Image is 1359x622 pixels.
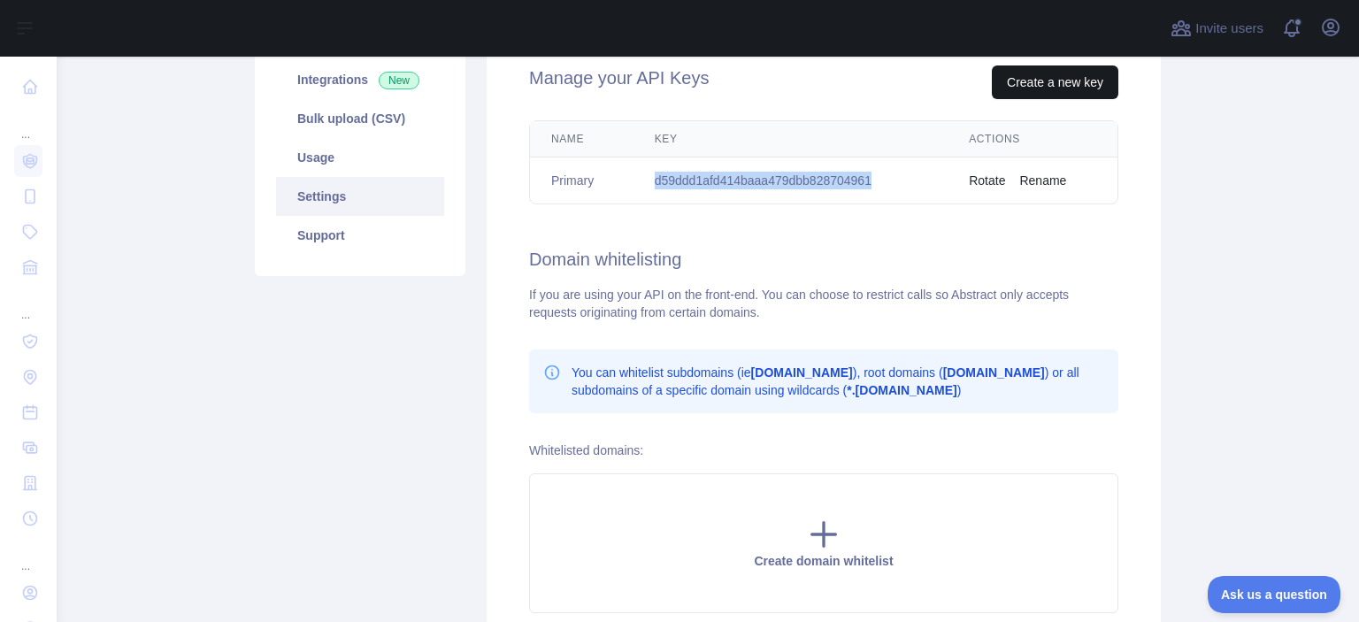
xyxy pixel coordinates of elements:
[529,443,643,457] label: Whitelisted domains:
[14,538,42,573] div: ...
[529,286,1118,321] div: If you are using your API on the front-end. You can choose to restrict calls so Abstract only acc...
[276,60,444,99] a: Integrations New
[276,216,444,255] a: Support
[1167,14,1267,42] button: Invite users
[633,121,948,157] th: Key
[1208,576,1341,613] iframe: Toggle Customer Support
[530,121,633,157] th: Name
[529,247,1118,272] h2: Domain whitelisting
[1195,19,1263,39] span: Invite users
[633,157,948,204] td: d59ddd1afd414baaa479dbb828704961
[276,138,444,177] a: Usage
[379,72,419,89] span: New
[530,157,633,204] td: Primary
[276,99,444,138] a: Bulk upload (CSV)
[948,121,1117,157] th: Actions
[276,177,444,216] a: Settings
[529,65,709,99] h2: Manage your API Keys
[969,172,1005,189] button: Rotate
[754,554,893,568] span: Create domain whitelist
[14,287,42,322] div: ...
[14,106,42,142] div: ...
[847,383,956,397] b: *.[DOMAIN_NAME]
[1019,172,1066,189] button: Rename
[992,65,1118,99] button: Create a new key
[572,364,1104,399] p: You can whitelist subdomains (ie ), root domains ( ) or all subdomains of a specific domain using...
[943,365,1045,380] b: [DOMAIN_NAME]
[751,365,853,380] b: [DOMAIN_NAME]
